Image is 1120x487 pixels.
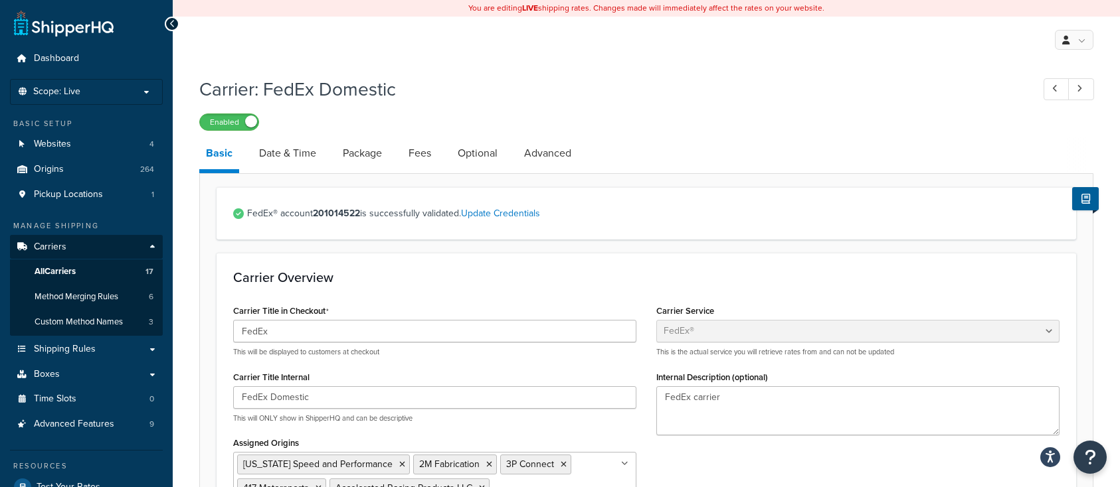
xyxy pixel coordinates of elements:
li: Advanced Features [10,412,163,437]
strong: 201014522 [313,206,360,220]
a: Basic [199,137,239,173]
a: Shipping Rules [10,337,163,362]
textarea: FedEx carrier [656,386,1060,435]
span: FedEx® account is successfully validated. [247,204,1060,223]
a: Update Credentials [461,206,540,220]
span: 2M Fabrication [419,457,480,471]
a: Websites4 [10,132,163,157]
a: Method Merging Rules6 [10,285,163,309]
li: Time Slots [10,387,163,411]
button: Open Resource Center [1073,441,1107,474]
a: Package [336,137,389,169]
a: Previous Record [1044,78,1070,100]
span: 3P Connect [506,457,554,471]
span: Websites [34,139,71,150]
label: Enabled [200,114,258,130]
span: Custom Method Names [35,316,123,328]
span: 264 [140,164,154,175]
label: Carrier Service [656,306,714,316]
p: This will be displayed to customers at checkout [233,347,636,357]
a: Carriers [10,235,163,259]
label: Assigned Origins [233,438,299,448]
a: Custom Method Names3 [10,310,163,334]
a: Boxes [10,362,163,387]
span: Carriers [34,242,66,253]
div: Resources [10,460,163,472]
label: Carrier Title Internal [233,372,310,382]
li: Method Merging Rules [10,285,163,309]
span: Advanced Features [34,419,114,430]
h3: Carrier Overview [233,270,1060,285]
span: Time Slots [34,393,76,405]
a: Date & Time [252,137,323,169]
a: Origins264 [10,157,163,182]
li: Pickup Locations [10,182,163,207]
a: Time Slots0 [10,387,163,411]
li: Websites [10,132,163,157]
span: 9 [149,419,154,430]
span: All Carriers [35,266,76,277]
p: This is the actual service you will retrieve rates from and can not be updated [656,347,1060,357]
button: Show Help Docs [1072,187,1099,210]
span: Scope: Live [33,86,80,98]
span: Origins [34,164,64,175]
div: Basic Setup [10,118,163,129]
span: 4 [149,139,154,150]
li: Origins [10,157,163,182]
p: This will ONLY show in ShipperHQ and can be descriptive [233,413,636,423]
span: Pickup Locations [34,189,103,200]
span: Boxes [34,369,60,380]
span: Shipping Rules [34,344,96,355]
a: Optional [451,137,504,169]
a: Dashboard [10,46,163,71]
div: Manage Shipping [10,220,163,232]
span: Method Merging Rules [35,291,118,303]
h1: Carrier: FedEx Domestic [199,76,1019,102]
li: Custom Method Names [10,310,163,334]
li: Carriers [10,235,163,336]
a: Advanced Features9 [10,412,163,437]
a: Pickup Locations1 [10,182,163,207]
label: Internal Description (optional) [656,372,768,382]
a: Next Record [1068,78,1094,100]
span: 3 [149,316,153,328]
span: 1 [151,189,154,200]
span: 6 [149,291,153,303]
span: Dashboard [34,53,79,64]
span: [US_STATE] Speed and Performance [243,457,393,471]
a: AllCarriers17 [10,259,163,284]
span: 0 [149,393,154,405]
span: 17 [145,266,153,277]
a: Advanced [517,137,578,169]
b: LIVE [522,2,538,14]
label: Carrier Title in Checkout [233,306,329,316]
a: Fees [402,137,438,169]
